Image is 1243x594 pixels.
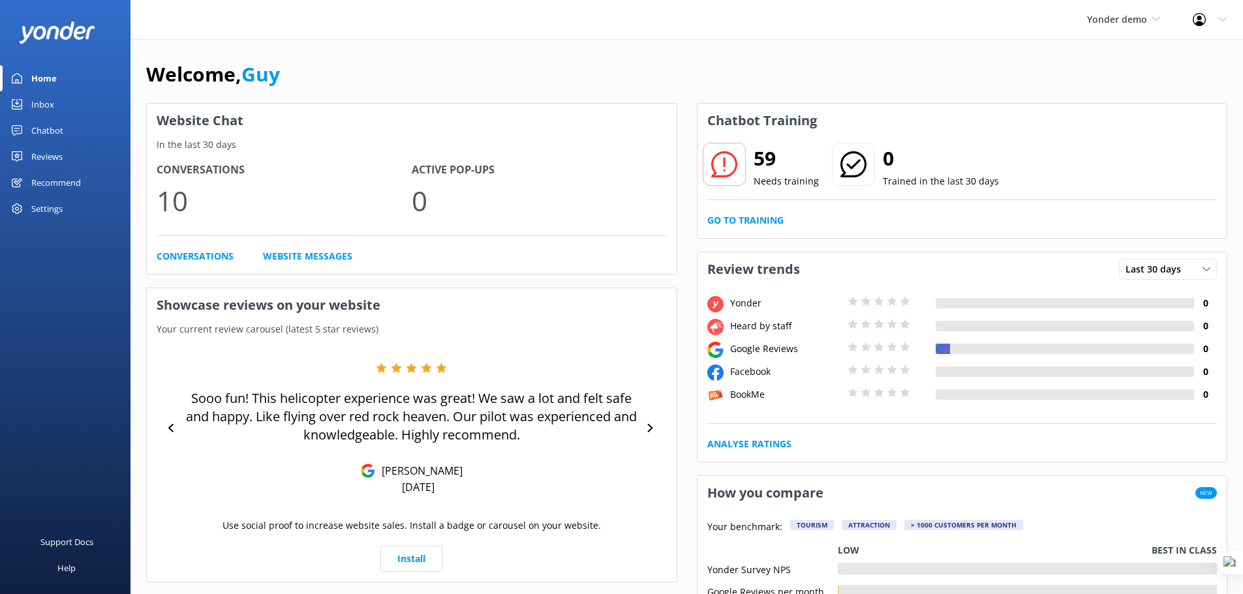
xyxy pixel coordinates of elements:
[1194,342,1217,356] h4: 0
[727,364,844,379] div: Facebook
[412,179,667,222] p: 0
[727,319,844,333] div: Heard by staff
[698,476,833,510] h3: How you compare
[1152,543,1217,557] p: Best in class
[147,138,677,152] p: In the last 30 days
[157,249,234,263] a: Conversations
[31,65,57,91] div: Home
[904,520,1023,530] div: > 1000 customers per month
[754,143,819,174] h2: 59
[727,387,844,402] div: BookMe
[1126,262,1189,276] span: Last 30 days
[838,543,859,557] p: Low
[707,520,782,535] p: Your benchmark:
[707,563,838,574] div: Yonder Survey NPS
[842,520,897,530] div: Attraction
[157,162,412,179] h4: Conversations
[147,104,677,138] h3: Website Chat
[31,91,54,117] div: Inbox
[380,546,442,572] a: Install
[146,59,280,90] h1: Welcome,
[727,296,844,310] div: Yonder
[147,288,677,322] h3: Showcase reviews on your website
[402,480,435,494] p: [DATE]
[1194,319,1217,333] h4: 0
[20,22,95,43] img: yonder-white-logo.png
[707,437,791,451] a: Analyse Ratings
[698,104,827,138] h3: Chatbot Training
[157,179,412,222] p: 10
[183,389,641,444] p: Sooo fun! This helicopter experience was great! We saw a lot and felt safe and happy. Like flying...
[790,520,834,530] div: Tourism
[40,529,93,555] div: Support Docs
[698,252,810,286] h3: Review trends
[412,162,667,179] h4: Active Pop-ups
[147,322,677,336] p: Your current review carousel (latest 5 star reviews)
[31,117,63,143] div: Chatbot
[707,213,784,228] a: Go to Training
[31,143,63,170] div: Reviews
[754,174,819,188] p: Needs training
[727,342,844,356] div: Google Reviews
[223,518,601,533] p: Use social proof to increase website sales. Install a badge or carousel on your website.
[375,464,463,478] p: [PERSON_NAME]
[1194,364,1217,379] h4: 0
[31,196,63,222] div: Settings
[1194,387,1217,402] h4: 0
[31,170,81,196] div: Recommend
[241,61,280,87] a: Guy
[883,143,999,174] h2: 0
[361,464,375,478] img: Google Reviews
[1087,13,1147,25] span: Yonder demo
[1195,487,1217,499] span: New
[1194,296,1217,310] h4: 0
[883,174,999,188] p: Trained in the last 30 days
[57,555,76,581] div: Help
[263,249,352,263] a: Website Messages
